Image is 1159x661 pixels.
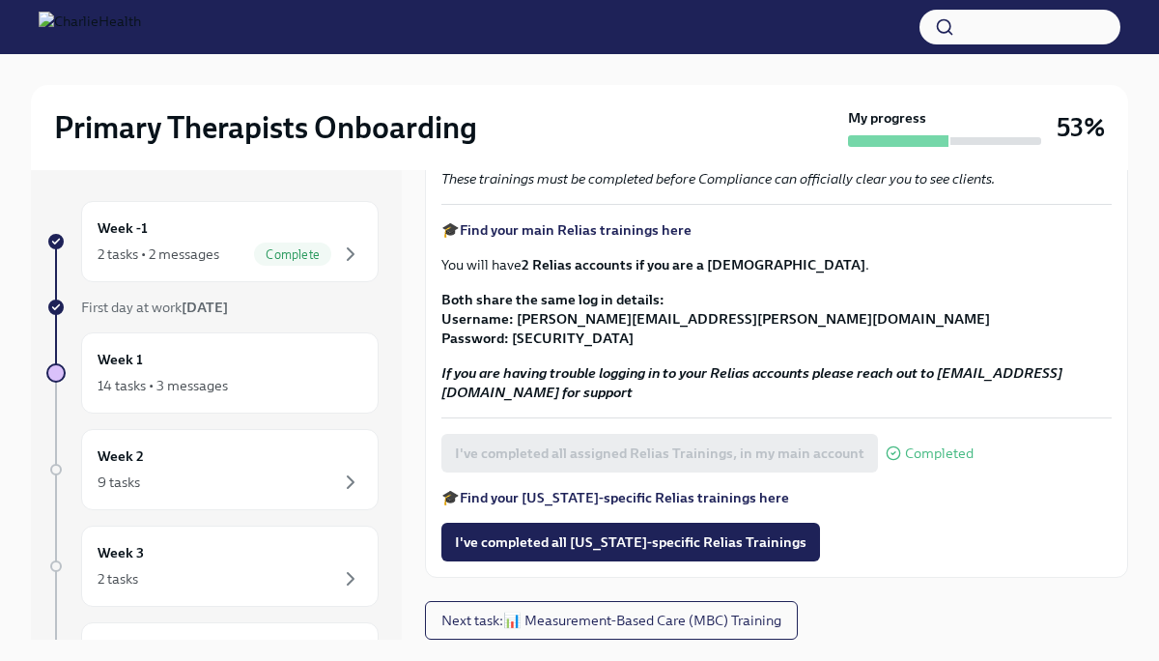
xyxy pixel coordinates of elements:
[441,364,1062,401] strong: If you are having trouble logging in to your Relias accounts please reach out to [EMAIL_ADDRESS][...
[425,601,798,640] button: Next task:📊 Measurement-Based Care (MBC) Training
[254,247,331,262] span: Complete
[46,429,379,510] a: Week 29 tasks
[1057,110,1105,145] h3: 53%
[522,256,865,273] strong: 2 Relias accounts if you are a [DEMOGRAPHIC_DATA]
[46,332,379,414] a: Week 114 tasks • 3 messages
[98,473,140,492] div: 9 tasks
[441,291,990,347] strong: Both share the same log in details: Username: [PERSON_NAME][EMAIL_ADDRESS][PERSON_NAME][DOMAIN_NA...
[441,523,820,561] button: I've completed all [US_STATE]-specific Relias Trainings
[848,108,926,128] strong: My progress
[98,542,144,563] h6: Week 3
[39,12,141,43] img: CharlieHealth
[441,255,1112,274] p: You will have .
[98,639,145,660] h6: Week 4
[46,298,379,317] a: First day at work[DATE]
[441,220,1112,240] p: 🎓
[46,526,379,607] a: Week 32 tasks
[460,221,692,239] a: Find your main Relias trainings here
[54,108,477,147] h2: Primary Therapists Onboarding
[441,170,995,187] em: These trainings must be completed before Compliance can officially clear you to see clients.
[441,611,781,630] span: Next task : 📊 Measurement-Based Care (MBC) Training
[98,569,138,589] div: 2 tasks
[46,201,379,282] a: Week -12 tasks • 2 messagesComplete
[441,488,1112,507] p: 🎓
[98,349,143,370] h6: Week 1
[182,299,228,316] strong: [DATE]
[81,299,228,316] span: First day at work
[98,376,228,395] div: 14 tasks • 3 messages
[98,244,219,264] div: 2 tasks • 2 messages
[98,445,144,467] h6: Week 2
[460,489,789,506] a: Find your [US_STATE]-specific Relias trainings here
[455,532,806,552] span: I've completed all [US_STATE]-specific Relias Trainings
[905,446,974,461] span: Completed
[98,217,148,239] h6: Week -1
